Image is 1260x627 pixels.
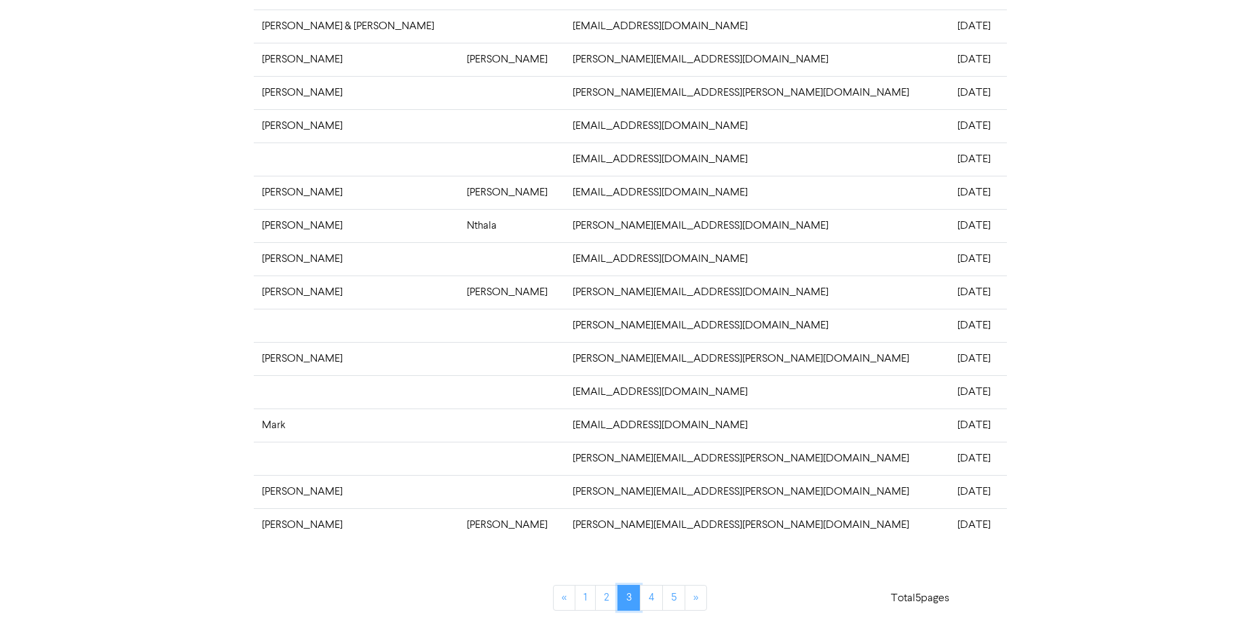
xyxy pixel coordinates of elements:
[662,585,685,611] a: Page 5
[1192,562,1260,627] iframe: Chat Widget
[565,342,949,375] td: [PERSON_NAME][EMAIL_ADDRESS][PERSON_NAME][DOMAIN_NAME]
[254,242,459,275] td: [PERSON_NAME]
[565,109,949,142] td: [EMAIL_ADDRESS][DOMAIN_NAME]
[254,209,459,242] td: [PERSON_NAME]
[685,585,707,611] a: »
[459,275,565,309] td: [PERSON_NAME]
[565,176,949,209] td: [EMAIL_ADDRESS][DOMAIN_NAME]
[949,375,1007,408] td: [DATE]
[459,43,565,76] td: [PERSON_NAME]
[254,275,459,309] td: [PERSON_NAME]
[565,408,949,442] td: [EMAIL_ADDRESS][DOMAIN_NAME]
[565,475,949,508] td: [PERSON_NAME][EMAIL_ADDRESS][PERSON_NAME][DOMAIN_NAME]
[459,176,565,209] td: [PERSON_NAME]
[565,76,949,109] td: [PERSON_NAME][EMAIL_ADDRESS][PERSON_NAME][DOMAIN_NAME]
[949,475,1007,508] td: [DATE]
[565,275,949,309] td: [PERSON_NAME][EMAIL_ADDRESS][DOMAIN_NAME]
[254,508,459,541] td: [PERSON_NAME]
[949,309,1007,342] td: [DATE]
[254,76,459,109] td: [PERSON_NAME]
[949,209,1007,242] td: [DATE]
[617,585,641,611] a: Page 3 is your current page
[565,242,949,275] td: [EMAIL_ADDRESS][DOMAIN_NAME]
[949,176,1007,209] td: [DATE]
[891,590,949,607] p: Total 5 pages
[459,508,565,541] td: [PERSON_NAME]
[254,475,459,508] td: [PERSON_NAME]
[565,209,949,242] td: [PERSON_NAME][EMAIL_ADDRESS][DOMAIN_NAME]
[553,585,575,611] a: «
[459,209,565,242] td: Nthala
[949,43,1007,76] td: [DATE]
[949,242,1007,275] td: [DATE]
[949,408,1007,442] td: [DATE]
[949,76,1007,109] td: [DATE]
[254,43,459,76] td: [PERSON_NAME]
[254,109,459,142] td: [PERSON_NAME]
[254,408,459,442] td: Mark
[254,176,459,209] td: [PERSON_NAME]
[949,275,1007,309] td: [DATE]
[949,9,1007,43] td: [DATE]
[575,585,596,611] a: Page 1
[565,43,949,76] td: [PERSON_NAME][EMAIL_ADDRESS][DOMAIN_NAME]
[565,508,949,541] td: [PERSON_NAME][EMAIL_ADDRESS][PERSON_NAME][DOMAIN_NAME]
[595,585,618,611] a: Page 2
[949,508,1007,541] td: [DATE]
[254,342,459,375] td: [PERSON_NAME]
[949,109,1007,142] td: [DATE]
[565,309,949,342] td: [PERSON_NAME][EMAIL_ADDRESS][DOMAIN_NAME]
[565,442,949,475] td: [PERSON_NAME][EMAIL_ADDRESS][PERSON_NAME][DOMAIN_NAME]
[254,9,459,43] td: [PERSON_NAME] & [PERSON_NAME]
[565,9,949,43] td: [EMAIL_ADDRESS][DOMAIN_NAME]
[565,142,949,176] td: [EMAIL_ADDRESS][DOMAIN_NAME]
[949,442,1007,475] td: [DATE]
[565,375,949,408] td: [EMAIL_ADDRESS][DOMAIN_NAME]
[640,585,663,611] a: Page 4
[949,142,1007,176] td: [DATE]
[949,342,1007,375] td: [DATE]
